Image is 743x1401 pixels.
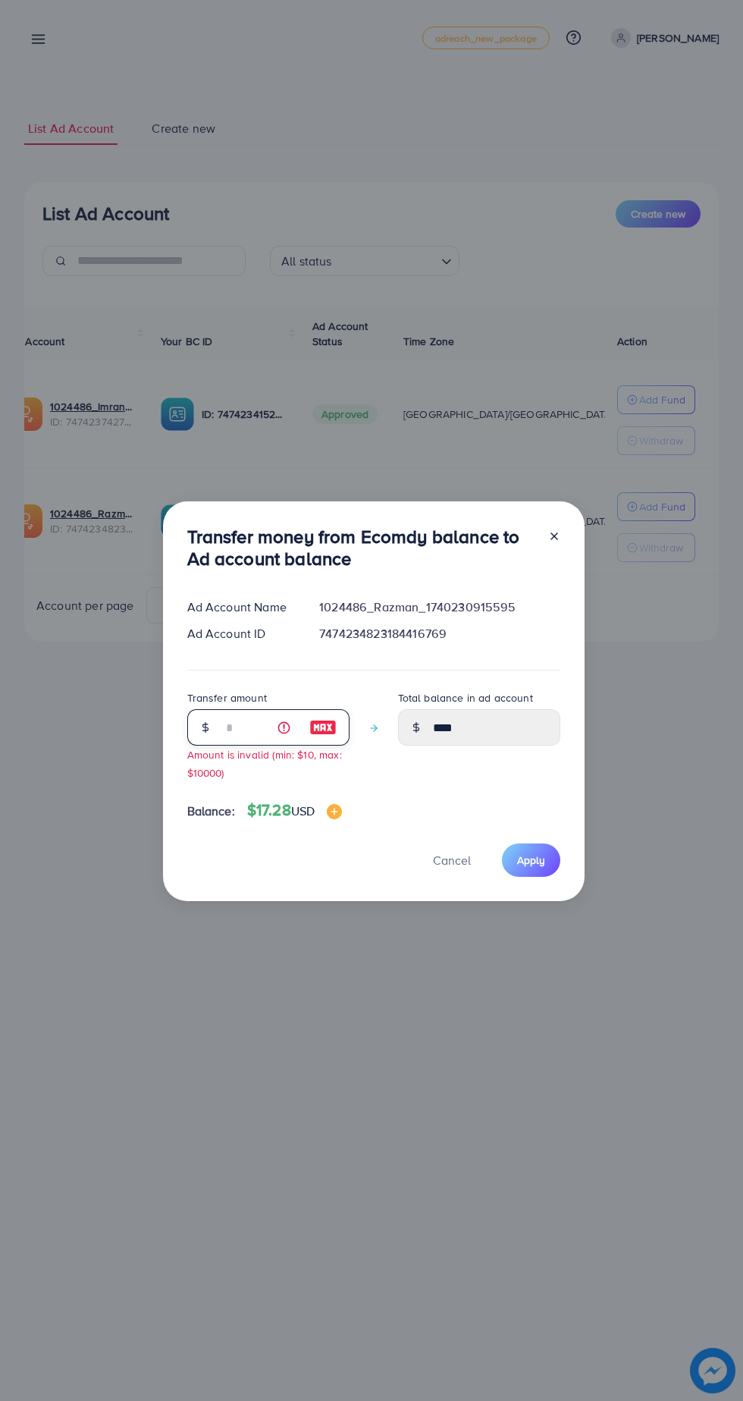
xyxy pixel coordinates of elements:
h4: $17.28 [247,801,342,820]
div: Ad Account ID [175,625,308,642]
h3: Transfer money from Ecomdy balance to Ad account balance [187,526,536,570]
div: 1024486_Razman_1740230915595 [307,598,572,616]
img: image [309,718,337,737]
span: Apply [517,853,545,868]
label: Transfer amount [187,690,267,705]
div: 7474234823184416769 [307,625,572,642]
button: Apply [502,843,560,876]
span: Balance: [187,803,235,820]
label: Total balance in ad account [398,690,533,705]
span: USD [291,803,315,819]
small: Amount is invalid (min: $10, max: $10000) [187,747,342,779]
img: image [327,804,342,819]
div: Ad Account Name [175,598,308,616]
span: Cancel [433,852,471,869]
button: Cancel [414,843,490,876]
